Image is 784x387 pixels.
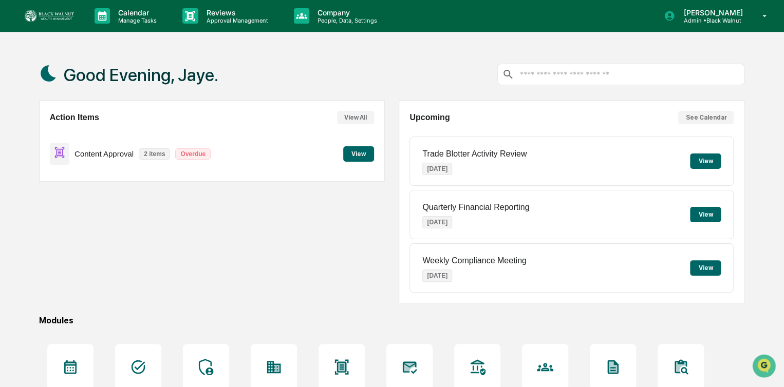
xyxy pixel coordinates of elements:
[64,65,218,85] h1: Good Evening, Jaye.
[102,174,124,182] span: Pylon
[6,125,70,144] a: 🖐️Preclearance
[690,207,721,222] button: View
[343,148,374,158] a: View
[50,113,99,122] h2: Action Items
[10,79,29,97] img: 1746055101610-c473b297-6a78-478c-a979-82029cc54cd1
[35,79,169,89] div: Start new chat
[690,260,721,276] button: View
[309,17,382,24] p: People, Data, Settings
[198,17,273,24] p: Approval Management
[139,148,170,160] p: 2 items
[198,8,273,17] p: Reviews
[74,149,134,158] p: Content Approval
[422,269,452,282] p: [DATE]
[422,256,526,265] p: Weekly Compliance Meeting
[6,145,69,163] a: 🔎Data Lookup
[21,129,66,140] span: Preclearance
[70,125,132,144] a: 🗄️Attestations
[110,8,162,17] p: Calendar
[25,10,74,22] img: logo
[175,148,211,160] p: Overdue
[337,111,374,124] button: View All
[72,173,124,182] a: Powered byPylon
[675,8,748,17] p: [PERSON_NAME]
[10,130,18,139] div: 🖐️
[409,113,450,122] h2: Upcoming
[675,17,748,24] p: Admin • Black Walnut
[85,129,127,140] span: Attestations
[110,17,162,24] p: Manage Tasks
[343,146,374,162] button: View
[39,316,744,325] div: Modules
[422,149,527,159] p: Trade Blotter Activity Review
[422,216,452,228] p: [DATE]
[74,130,83,139] div: 🗄️
[309,8,382,17] p: Company
[35,89,130,97] div: We're available if you need us!
[10,22,187,38] p: How can we help?
[678,111,734,124] button: See Calendar
[422,203,529,212] p: Quarterly Financial Reporting
[422,163,452,175] p: [DATE]
[21,149,65,159] span: Data Lookup
[751,353,779,381] iframe: Open customer support
[10,150,18,158] div: 🔎
[690,153,721,169] button: View
[175,82,187,94] button: Start new chat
